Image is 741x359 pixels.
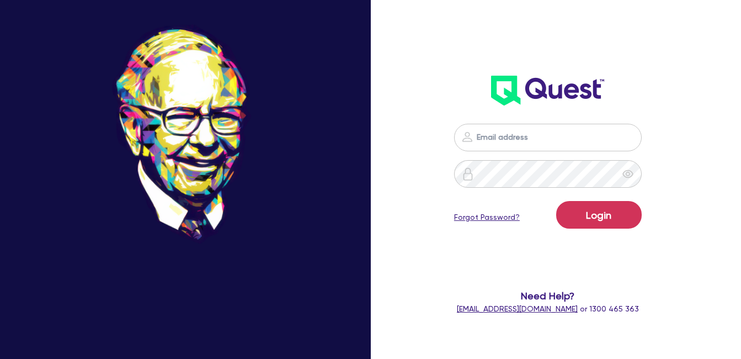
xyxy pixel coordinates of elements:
img: wH2k97JdezQIQAAAABJRU5ErkJggg== [491,76,604,105]
img: icon-password [461,167,475,181]
input: Email address [454,124,642,151]
a: [EMAIL_ADDRESS][DOMAIN_NAME] [457,304,578,313]
span: or 1300 465 363 [457,304,639,313]
button: Login [556,201,642,229]
a: Forgot Password? [454,212,520,223]
span: Need Help? [454,288,642,303]
img: icon-password [461,130,474,144]
span: eye [622,168,633,179]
